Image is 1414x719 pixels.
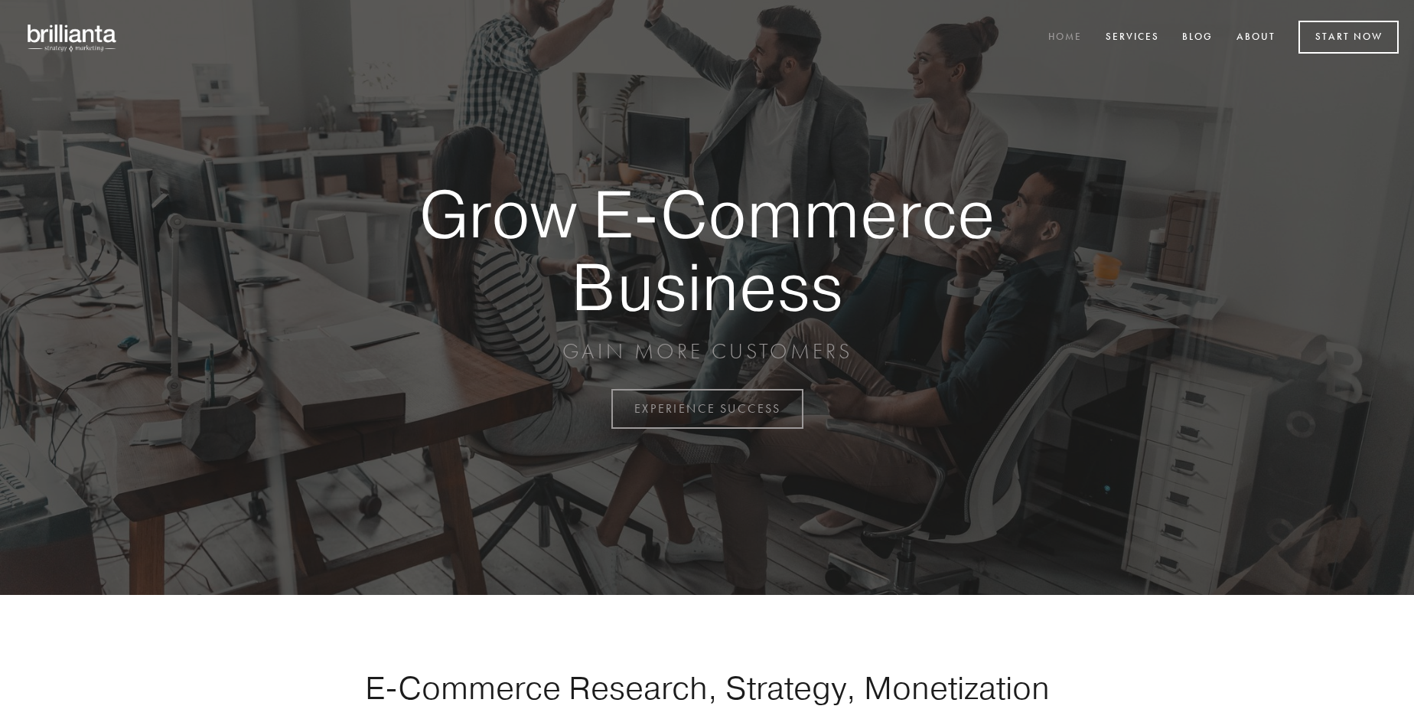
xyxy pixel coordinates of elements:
a: Blog [1172,25,1223,51]
img: brillianta - research, strategy, marketing [15,15,130,60]
a: EXPERIENCE SUCCESS [611,389,803,429]
strong: Grow E-Commerce Business [366,178,1048,322]
a: Start Now [1298,21,1399,54]
h1: E-Commerce Research, Strategy, Monetization [317,668,1097,707]
a: Home [1038,25,1092,51]
a: Services [1096,25,1169,51]
a: About [1227,25,1285,51]
p: GAIN MORE CUSTOMERS [366,338,1048,365]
